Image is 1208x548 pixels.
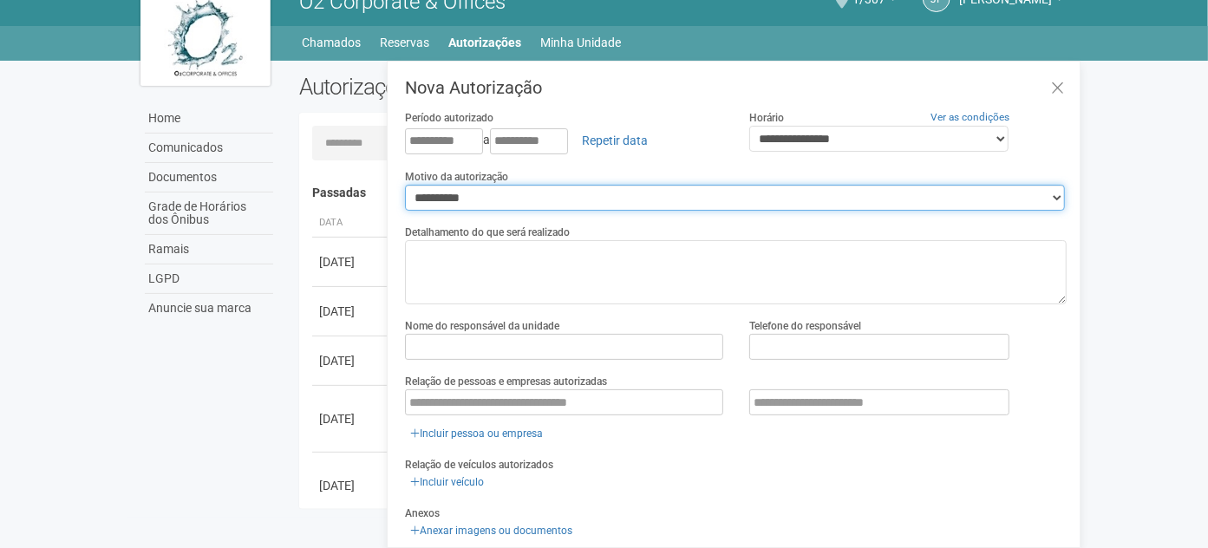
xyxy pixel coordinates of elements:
[319,253,383,271] div: [DATE]
[405,225,570,240] label: Detalhamento do que será realizado
[749,318,861,334] label: Telefone do responsável
[303,30,362,55] a: Chamados
[319,410,383,427] div: [DATE]
[405,424,548,443] a: Incluir pessoa ou empresa
[449,30,522,55] a: Autorizações
[405,506,440,521] label: Anexos
[541,30,622,55] a: Minha Unidade
[405,126,723,155] div: a
[405,457,553,473] label: Relação de veículos autorizados
[312,186,1055,199] h4: Passadas
[405,110,493,126] label: Período autorizado
[405,318,559,334] label: Nome do responsável da unidade
[930,111,1009,123] a: Ver as condições
[405,473,489,492] a: Incluir veículo
[145,294,273,323] a: Anuncie sua marca
[405,374,607,389] label: Relação de pessoas e empresas autorizadas
[319,477,383,494] div: [DATE]
[145,192,273,235] a: Grade de Horários dos Ônibus
[145,163,273,192] a: Documentos
[145,264,273,294] a: LGPD
[571,126,659,155] a: Repetir data
[749,110,784,126] label: Horário
[145,104,273,134] a: Home
[405,521,578,540] a: Anexar imagens ou documentos
[319,352,383,369] div: [DATE]
[405,79,1067,96] h3: Nova Autorização
[312,209,390,238] th: Data
[319,303,383,320] div: [DATE]
[299,74,670,100] h2: Autorizações
[145,235,273,264] a: Ramais
[405,169,508,185] label: Motivo da autorização
[145,134,273,163] a: Comunicados
[381,30,430,55] a: Reservas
